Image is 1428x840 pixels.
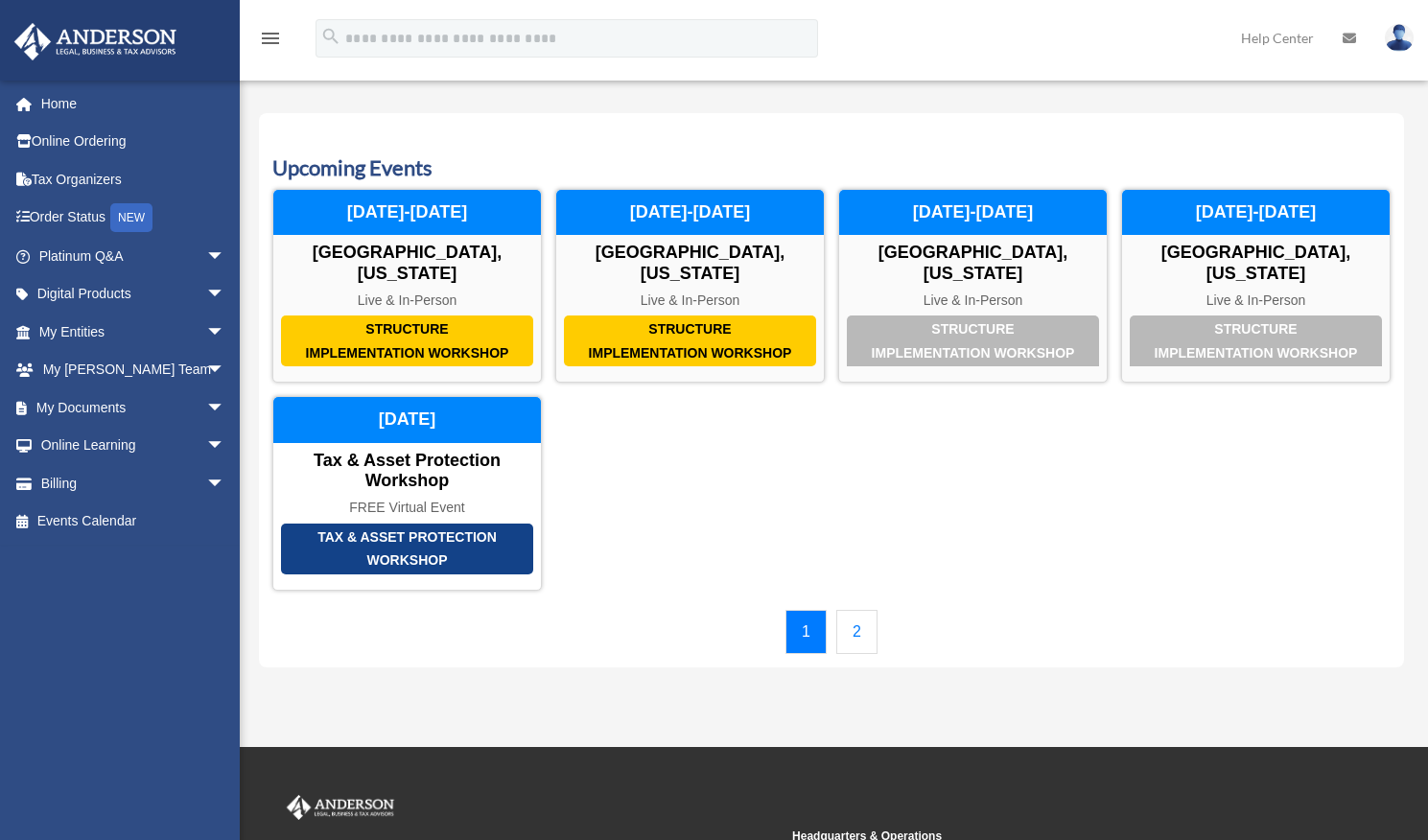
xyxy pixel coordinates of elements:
[273,397,541,443] div: [DATE]
[1122,190,1390,236] div: [DATE]-[DATE]
[206,388,245,428] span: arrow_drop_down
[785,610,827,654] a: 1
[836,610,878,654] a: 2
[13,502,245,541] a: Events Calendar
[13,427,254,465] a: Online Learningarrow_drop_down
[272,189,542,383] a: Structure Implementation Workshop [GEOGRAPHIC_DATA], [US_STATE] Live & In-Person [DATE]-[DATE]
[206,427,245,466] span: arrow_drop_down
[272,396,542,590] a: Tax & Asset Protection Workshop Tax & Asset Protection Workshop FREE Virtual Event [DATE]
[110,203,152,232] div: NEW
[847,315,1099,366] div: Structure Implementation Workshop
[283,795,398,820] img: Anderson Advisors Platinum Portal
[1385,24,1414,52] img: User Pic
[1121,189,1391,383] a: Structure Implementation Workshop [GEOGRAPHIC_DATA], [US_STATE] Live & In-Person [DATE]-[DATE]
[206,464,245,503] span: arrow_drop_down
[1122,292,1390,309] div: Live & In-Person
[273,292,541,309] div: Live & In-Person
[206,275,245,315] span: arrow_drop_down
[320,26,341,47] i: search
[13,313,254,351] a: My Entitiesarrow_drop_down
[1122,243,1390,284] div: [GEOGRAPHIC_DATA], [US_STATE]
[13,160,254,198] a: Tax Organizers
[273,190,541,236] div: [DATE]-[DATE]
[206,351,245,390] span: arrow_drop_down
[281,315,533,366] div: Structure Implementation Workshop
[1130,315,1382,366] div: Structure Implementation Workshop
[839,190,1107,236] div: [DATE]-[DATE]
[838,189,1108,383] a: Structure Implementation Workshop [GEOGRAPHIC_DATA], [US_STATE] Live & In-Person [DATE]-[DATE]
[259,34,282,50] a: menu
[13,275,254,314] a: Digital Productsarrow_drop_down
[13,351,254,389] a: My [PERSON_NAME] Teamarrow_drop_down
[556,243,824,284] div: [GEOGRAPHIC_DATA], [US_STATE]
[555,189,825,383] a: Structure Implementation Workshop [GEOGRAPHIC_DATA], [US_STATE] Live & In-Person [DATE]-[DATE]
[273,500,541,516] div: FREE Virtual Event
[564,315,816,366] div: Structure Implementation Workshop
[273,451,541,492] div: Tax & Asset Protection Workshop
[13,84,254,123] a: Home
[13,237,254,275] a: Platinum Q&Aarrow_drop_down
[206,313,245,352] span: arrow_drop_down
[13,388,254,427] a: My Documentsarrow_drop_down
[9,23,182,60] img: Anderson Advisors Platinum Portal
[273,243,541,284] div: [GEOGRAPHIC_DATA], [US_STATE]
[556,292,824,309] div: Live & In-Person
[13,464,254,502] a: Billingarrow_drop_down
[259,27,282,50] i: menu
[839,292,1107,309] div: Live & In-Person
[13,123,254,161] a: Online Ordering
[281,524,533,574] div: Tax & Asset Protection Workshop
[839,243,1107,284] div: [GEOGRAPHIC_DATA], [US_STATE]
[13,198,254,238] a: Order StatusNEW
[272,153,1391,183] h3: Upcoming Events
[556,190,824,236] div: [DATE]-[DATE]
[206,237,245,276] span: arrow_drop_down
